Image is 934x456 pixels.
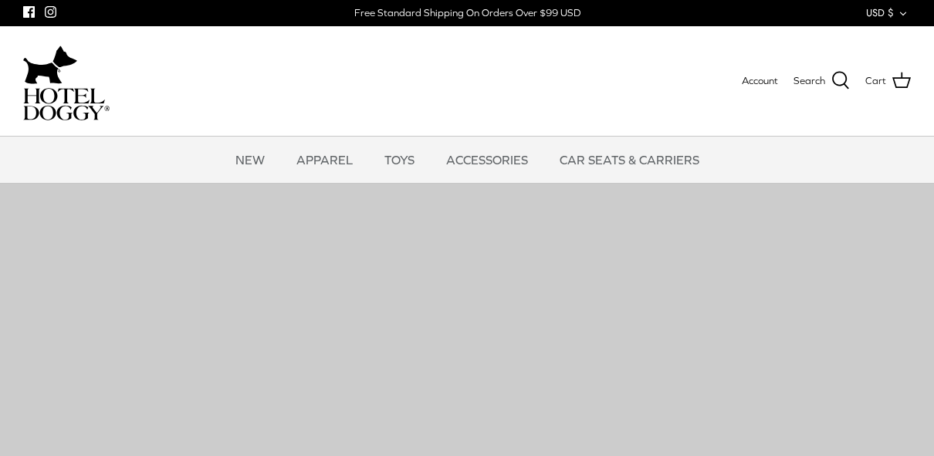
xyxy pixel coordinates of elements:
div: Free Standard Shipping On Orders Over $99 USD [354,6,580,20]
a: Cart [865,71,911,91]
a: NEW [222,137,279,183]
a: Free Standard Shipping On Orders Over $99 USD [354,2,580,25]
a: APPAREL [283,137,367,183]
span: Cart [865,73,886,90]
a: CAR SEATS & CARRIERS [546,137,713,183]
a: Account [742,73,778,90]
a: Instagram [45,6,56,18]
span: Search [794,73,825,90]
a: hoteldoggycom [23,42,110,120]
a: Search [794,71,850,91]
img: hoteldoggycom [23,88,110,120]
a: Facebook [23,6,35,18]
span: Account [742,75,778,86]
img: dog-icon.svg [23,42,77,88]
a: ACCESSORIES [432,137,542,183]
a: TOYS [371,137,428,183]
